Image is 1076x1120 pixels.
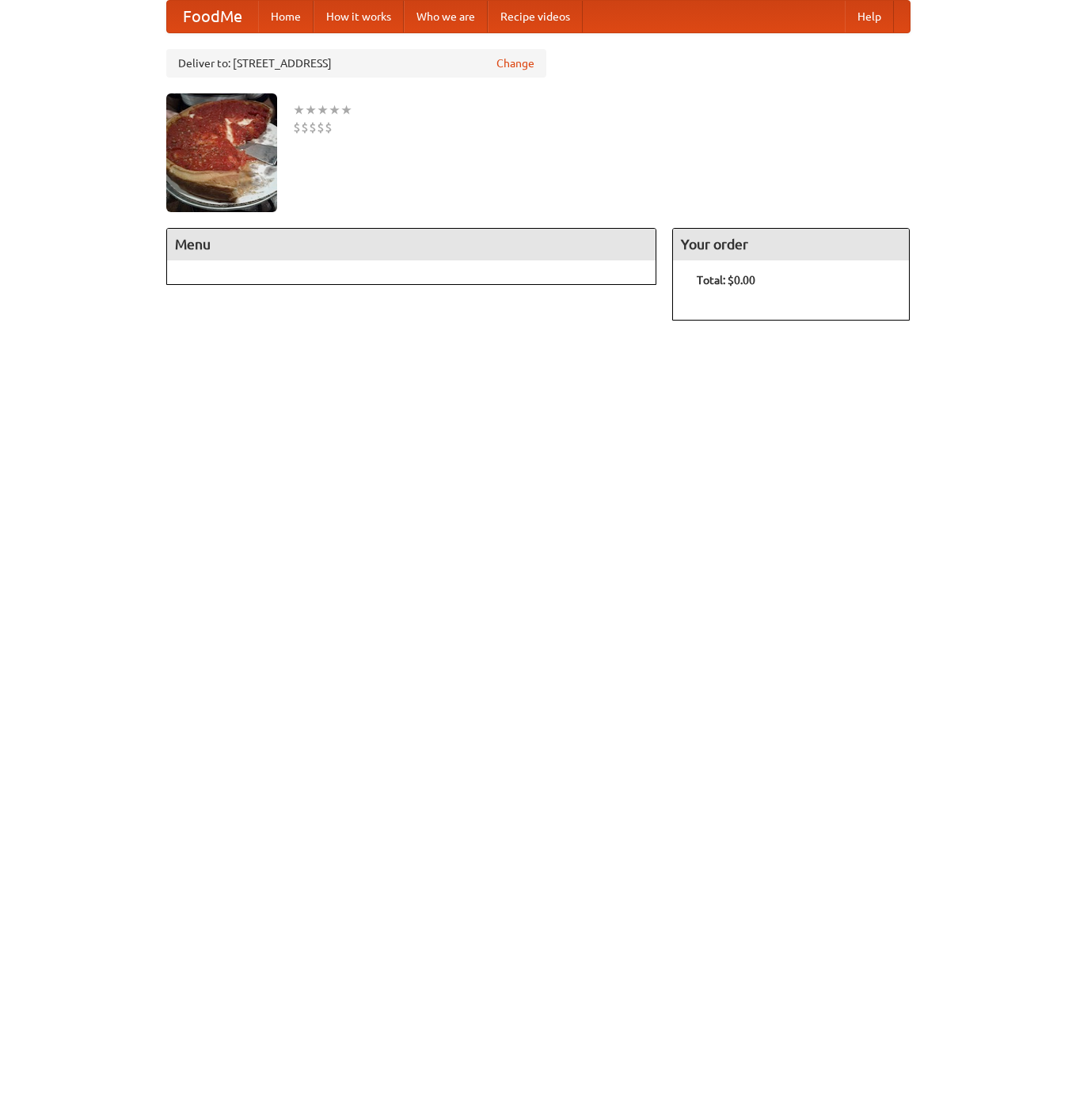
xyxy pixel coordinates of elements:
li: $ [317,119,325,136]
b: Total: $0.00 [697,274,755,287]
li: ★ [293,101,305,119]
a: How it works [314,1,404,32]
a: FoodMe [167,1,258,32]
h4: Your order [673,229,909,260]
li: $ [309,119,317,136]
div: Deliver to: [STREET_ADDRESS] [166,49,546,78]
a: Who we are [404,1,488,32]
h4: Menu [167,229,656,260]
a: Home [258,1,314,32]
a: Help [845,1,894,32]
a: Change [496,55,534,71]
a: Recipe videos [488,1,583,32]
li: $ [325,119,333,136]
li: $ [293,119,301,136]
li: ★ [305,101,317,119]
li: ★ [317,101,329,119]
img: angular.jpg [166,93,277,212]
li: $ [301,119,309,136]
li: ★ [340,101,352,119]
li: ★ [329,101,340,119]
